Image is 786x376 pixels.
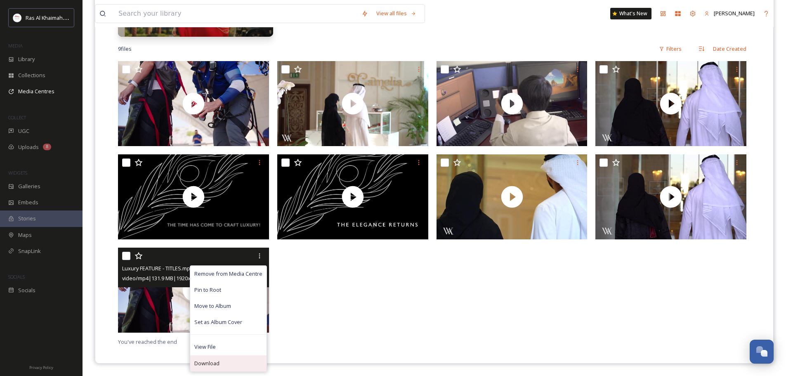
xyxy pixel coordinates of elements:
[610,8,651,19] a: What's New
[118,154,269,239] img: thumbnail
[18,231,32,239] span: Maps
[18,286,35,294] span: Socials
[13,14,21,22] img: Logo_RAKTDA_RGB-01.png
[194,318,242,326] span: Set as Album Cover
[8,170,27,176] span: WIDGETS
[8,43,23,49] span: MEDIA
[437,61,588,146] img: thumbnail
[122,274,202,282] span: video/mp4 | 131.9 MB | 1920 x 1080
[595,61,746,146] img: thumbnail
[194,286,221,294] span: Pin to Root
[18,182,40,190] span: Galleries
[43,144,51,150] div: 8
[18,127,29,135] span: UGC
[18,199,38,206] span: Embeds
[714,9,755,17] span: [PERSON_NAME]
[437,154,588,239] img: thumbnail
[700,5,759,21] a: [PERSON_NAME]
[750,340,774,364] button: Open Chat
[194,302,231,310] span: Move to Album
[118,338,177,345] span: You've reached the end
[8,114,26,121] span: COLLECT
[118,61,269,146] img: thumbnail
[595,154,746,239] img: thumbnail
[372,5,420,21] a: View all files
[114,5,357,23] input: Search your library
[8,274,25,280] span: SOCIALS
[122,265,193,272] span: Luxury FEATURE - TITLES.mp4
[194,359,220,367] span: Download
[29,362,53,372] a: Privacy Policy
[18,215,36,222] span: Stories
[18,247,41,255] span: SnapLink
[655,41,686,57] div: Filters
[277,154,428,239] img: thumbnail
[277,61,428,146] img: thumbnail
[194,343,216,351] span: View File
[18,87,54,95] span: Media Centres
[709,41,751,57] div: Date Created
[29,365,53,370] span: Privacy Policy
[18,71,45,79] span: Collections
[26,14,142,21] span: Ras Al Khaimah Tourism Development Authority
[118,248,269,333] img: thumbnail
[18,143,39,151] span: Uploads
[194,270,262,278] span: Remove from Media Centre
[118,45,132,53] span: 9 file s
[18,55,35,63] span: Library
